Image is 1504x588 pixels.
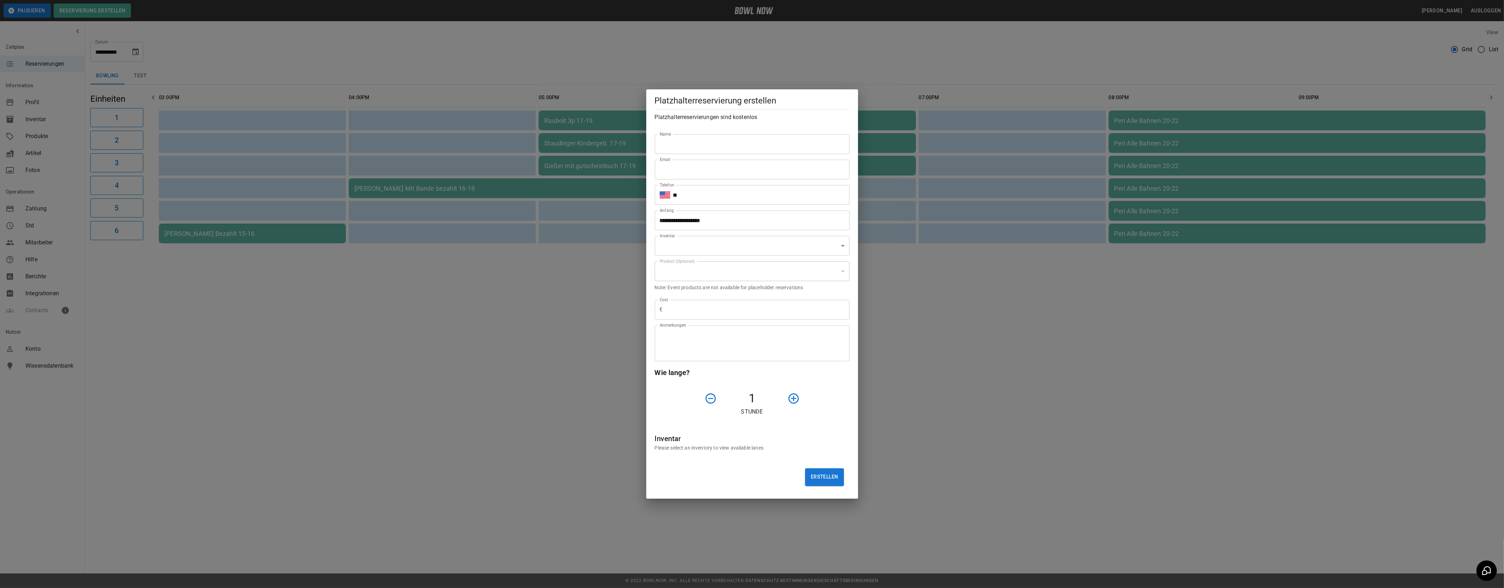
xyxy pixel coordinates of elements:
[655,433,850,444] h6: Inventar
[655,261,850,281] div: ​
[660,182,674,188] label: Telefon
[655,367,850,378] h6: Wie lange?
[655,210,845,230] input: Choose date, selected date is Sep 9, 2025
[655,444,850,451] p: Please select an inventory to view available lanes
[655,95,850,106] h5: Platzhalterreservierung erstellen
[655,112,850,122] h6: Platzhalterreservierungen sind kostenlos
[720,391,785,406] h4: 1
[655,408,850,416] p: Stunde
[655,284,850,291] p: Note: Event products are not available for placeholder reservations
[660,305,663,314] p: €
[660,190,670,200] button: Select country
[805,468,844,486] button: Erstellen
[655,236,850,256] div: ​
[660,207,674,213] label: Anfang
